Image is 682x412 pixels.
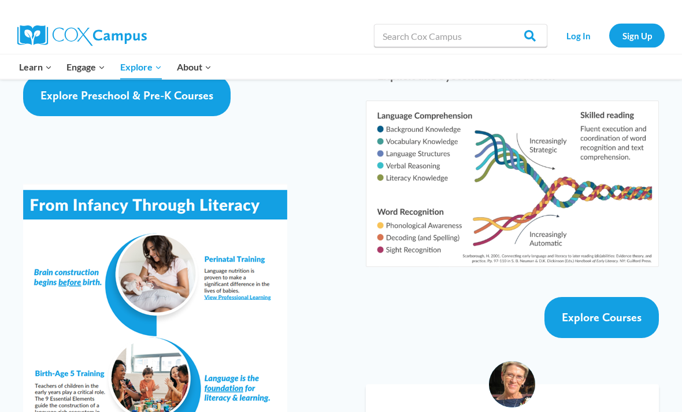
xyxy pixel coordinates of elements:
[12,55,218,79] nav: Primary Navigation
[23,76,231,117] a: Explore Preschool & Pre-K Courses
[562,311,642,325] span: Explore Courses
[609,24,665,47] a: Sign Up
[366,101,659,268] img: Diagram of Scarborough's Rope
[12,55,60,79] button: Child menu of Learn
[553,24,665,47] nav: Secondary Navigation
[374,24,547,47] input: Search Cox Campus
[553,24,603,47] a: Log In
[544,298,659,339] a: Explore Courses
[113,55,169,79] button: Child menu of Explore
[40,89,213,103] span: Explore Preschool & Pre-K Courses
[169,55,219,79] button: Child menu of About
[17,25,147,46] img: Cox Campus
[60,55,113,79] button: Child menu of Engage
